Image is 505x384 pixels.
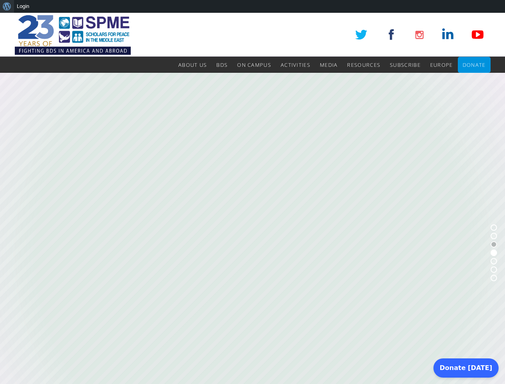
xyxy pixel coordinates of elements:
[320,61,338,68] span: Media
[178,61,207,68] span: About Us
[430,57,453,73] a: Europe
[430,61,453,68] span: Europe
[463,61,486,68] span: Donate
[216,57,228,73] a: BDS
[390,57,421,73] a: Subscribe
[347,57,380,73] a: Resources
[237,57,271,73] a: On Campus
[463,57,486,73] a: Donate
[178,57,207,73] a: About Us
[216,61,228,68] span: BDS
[281,57,310,73] a: Activities
[347,61,380,68] span: Resources
[281,61,310,68] span: Activities
[390,61,421,68] span: Subscribe
[15,13,131,57] img: SPME
[320,57,338,73] a: Media
[237,61,271,68] span: On Campus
